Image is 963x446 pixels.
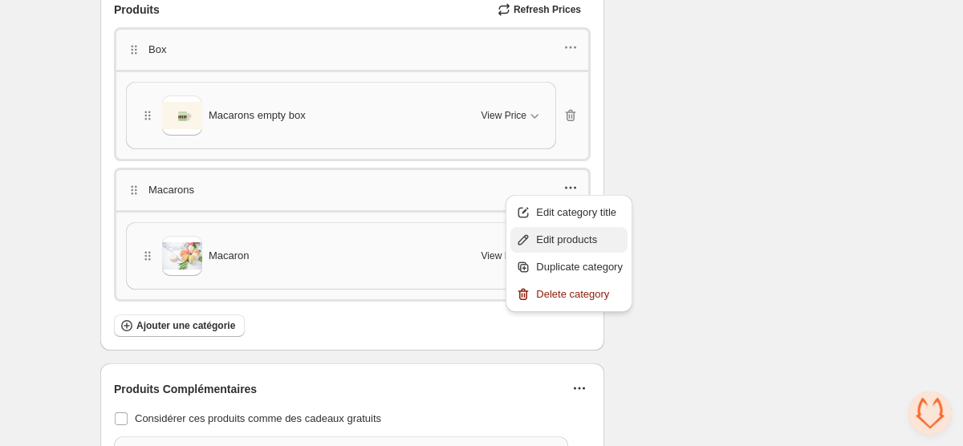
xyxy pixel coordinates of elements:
[472,243,552,269] button: View Price
[536,259,623,275] span: Duplicate category
[114,314,245,337] button: Ajouter une catégorie
[481,109,526,122] span: View Price
[162,102,202,128] img: Macarons empty box
[209,248,250,264] span: Macaron
[148,42,166,58] p: Box
[136,319,235,332] span: Ajouter une catégorie
[536,286,623,302] span: Delete category
[114,2,160,18] span: Produits
[481,249,526,262] span: View Price
[209,107,306,124] span: Macarons empty box
[148,182,194,198] p: Macarons
[135,412,381,424] span: Considérer ces produits comme des cadeaux gratuits
[536,232,623,248] span: Edit products
[908,391,952,435] a: Open chat
[536,205,623,221] span: Edit category title
[514,3,581,16] span: Refresh Prices
[162,242,202,269] img: Macaron
[114,381,257,397] span: Produits Complémentaires
[472,103,552,128] button: View Price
